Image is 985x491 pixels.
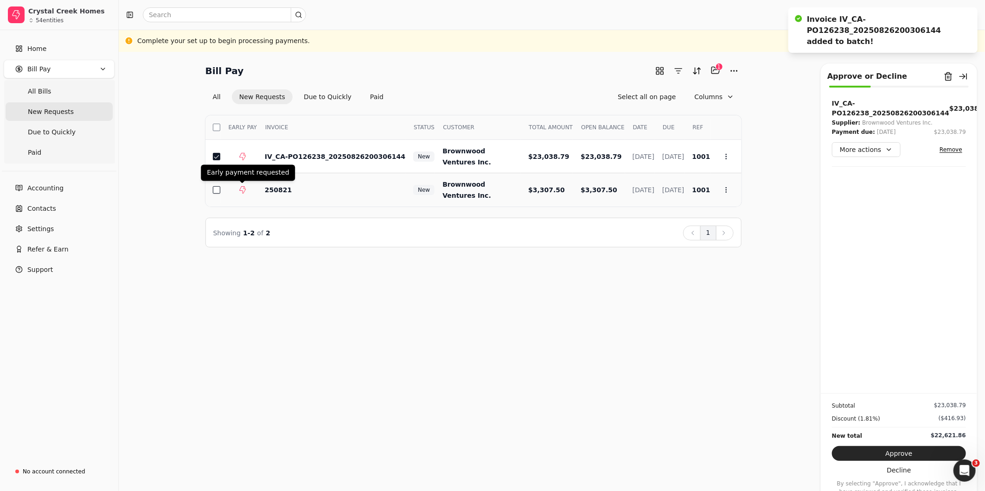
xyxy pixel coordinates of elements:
span: [DATE] [662,153,684,160]
span: New [418,152,430,161]
span: 1 - 2 [243,229,255,237]
button: Support [4,260,115,279]
span: $3,307.50 [581,186,617,194]
div: Discount (1.81%) [832,414,880,423]
div: Invoice IV_CA-PO126238_20250826200306144 added to batch! [807,14,959,47]
button: Refer & Earn [4,240,115,258]
span: $3,307.50 [528,186,565,194]
iframe: Intercom live chat [953,460,976,482]
a: Accounting [4,179,115,197]
span: Refer & Earn [27,245,69,254]
div: [DATE] [877,127,896,137]
a: Paid [6,143,113,162]
span: 2 [266,229,270,237]
span: $23,038.79 [581,153,622,160]
div: ($416.93) [939,414,966,422]
span: [DATE] [633,186,654,194]
span: of [257,229,263,237]
span: INVOICE [265,123,288,132]
button: $23,038.79 [934,127,966,137]
button: Paid [363,89,391,104]
span: Accounting [27,183,64,193]
div: 54 entities [36,18,64,23]
div: No account connected [23,467,85,476]
span: [DATE] [662,186,684,194]
button: More [727,63,742,78]
div: Crystal Creek Homes [28,6,110,16]
span: CUSTOMER [443,123,474,132]
span: 1001 [692,186,710,194]
button: Remove [936,144,966,155]
span: 250821 [265,186,292,194]
span: IV_CA-PO126238_20250826200306144 [265,153,405,160]
span: $23,038.79 [528,153,569,160]
span: All Bills [28,87,51,96]
span: Bill Pay [27,64,51,74]
span: REF [693,123,704,132]
button: New Requests [232,89,293,104]
div: $23,038.79 [934,401,966,409]
span: Settings [27,224,54,234]
span: TOTAL AMOUNT [529,123,573,132]
div: $23,038.79 [934,128,966,136]
div: IV_CA-PO126238_20250826200306144 [832,99,949,118]
a: Settings [4,220,115,238]
div: Invoice filter options [205,89,391,104]
span: EARLY PAY [229,123,257,132]
span: New Requests [28,107,74,117]
div: Brownwood Ventures Inc. [862,118,933,127]
div: $22,621.86 [931,431,966,440]
span: New [418,186,430,194]
div: Subtotal [832,401,855,410]
button: Sort [690,63,704,78]
span: DATE [633,123,647,132]
button: 1 [700,226,716,240]
span: Showing [213,229,241,237]
button: More actions [832,142,901,157]
div: 1 [716,63,723,70]
span: Paid [28,148,41,157]
span: STATUS [414,123,435,132]
button: Batch (1) [708,63,723,78]
button: All [205,89,228,104]
h2: Bill Pay [205,63,244,78]
div: Payment due: [832,127,875,137]
div: Early payment requested [201,165,295,181]
a: Due to Quickly [6,123,113,141]
div: Supplier: [832,118,860,127]
a: Contacts [4,199,115,218]
span: DUE [663,123,675,132]
a: Home [4,39,115,58]
button: Select all on page [610,89,683,104]
span: [DATE] [633,153,654,160]
div: Approve or Decline [827,71,907,82]
span: Home [27,44,46,54]
button: Bill Pay [4,60,115,78]
button: Due to Quickly [296,89,359,104]
a: New Requests [6,102,113,121]
div: Complete your set up to begin processing payments. [137,36,310,46]
span: Support [27,265,53,275]
span: Brownwood Ventures Inc. [442,181,491,199]
span: 3 [972,460,980,467]
button: Column visibility settings [687,89,742,104]
button: Approve [832,446,966,461]
a: No account connected [4,463,115,480]
span: OPEN BALANCE [581,123,625,132]
span: Brownwood Ventures Inc. [442,147,491,166]
span: 1001 [692,153,710,160]
div: New total [832,431,862,441]
span: Due to Quickly [28,127,76,137]
span: Contacts [27,204,56,214]
input: Search [143,7,306,22]
a: All Bills [6,82,113,101]
button: Decline [832,463,966,478]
